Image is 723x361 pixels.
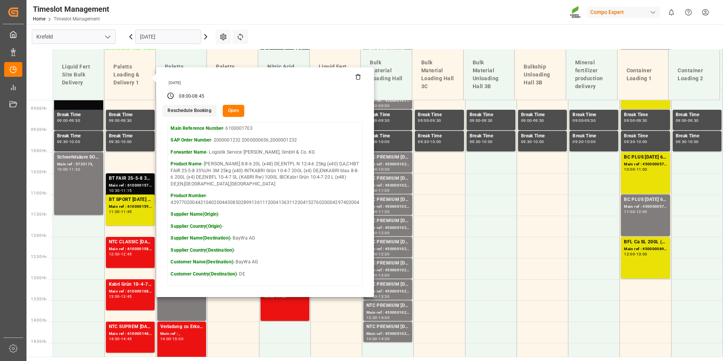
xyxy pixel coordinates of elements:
input: Type to search/select [32,30,116,44]
div: NTC PREMIUM [DATE]+3+TE BULK [366,175,409,182]
div: - [429,140,430,143]
div: - [68,140,69,143]
div: - [377,252,379,256]
div: 12:45 [121,252,132,256]
div: Main ref : 4500000897, 2000000772 [624,246,667,252]
button: Open [223,105,245,117]
div: NTC CLASSIC [DATE] 25kg (x40) DE,EN,PLTPL N 12-4-6 25kg (x40) D,A,CHEST TE-MAX 11-48 20kg (x45) D... [109,238,152,246]
div: 10:00 [482,140,493,143]
div: - [120,119,121,122]
div: Bulk Material Loading Hall 1 [367,56,406,93]
div: Schwefelsäure SO3 rein (Frisch-Ware) [57,154,100,161]
div: Kabri Grün 10-4-7 20 L (x48) DE,EN,FR,NLRFU KR IBDU 15-5-8 20kg (x50) FRENF SUBSTRA [DATE] 25kg (... [109,281,152,288]
span: 13:00 Hr [31,276,47,280]
button: show 0 new notifications [663,4,680,21]
div: Bulk Material Unloading Hall 3B [470,56,509,93]
div: Paletts Loading & Delivery 2 [162,60,201,90]
p: - 6100001703 [171,125,359,132]
div: Main ref : 4500001024, 2000001045 [366,246,409,252]
div: - [191,93,192,100]
p: - Logistik Service [PERSON_NAME], GmbH & Co. KG [171,149,359,156]
span: 14:00 Hr [31,318,47,322]
div: - [377,274,379,277]
p: - 2000001232 2000000656;2000001232 [171,137,359,144]
p: - [171,247,359,254]
div: - [68,119,69,122]
div: 11:00 [379,189,389,192]
div: 12:00 [636,210,647,213]
div: 14:00 [109,337,120,341]
div: 11:45 [121,210,132,213]
strong: Main Reference Number [171,126,223,131]
div: 12:00 [109,252,120,256]
p: - BayWa AG [171,235,359,242]
div: 14:00 [366,337,377,341]
div: 12:00 [379,231,389,235]
div: Main ref : 4500001022, 2000001045 [366,204,409,210]
div: 13:30 [366,316,377,319]
div: Liquid Fert Site Bulk Delivery [59,60,98,90]
span: 11:00 Hr [31,191,47,195]
div: - [377,337,379,341]
div: BC PLUS [DATE] 6M 25kg (x42) WW [624,196,667,204]
div: Break Time [366,111,409,119]
div: - [120,210,121,213]
div: 11:15 [121,189,132,192]
div: - [686,119,687,122]
span: 09:30 Hr [31,128,47,132]
button: Compo Expert [587,5,663,19]
div: 09:30 [379,119,389,122]
div: Break Time [573,111,615,119]
div: 11:30 [69,168,80,171]
div: Verladung zu Erkofill [160,323,203,331]
div: Break Time [418,132,461,140]
div: 14:00 [160,337,171,341]
div: 09:00 [109,119,120,122]
div: 13:00 [379,274,389,277]
div: - [635,210,636,213]
div: 09:30 [121,119,132,122]
div: Container Loading 2 [675,64,714,86]
div: 10:30 [109,189,120,192]
button: Reschedule Booking [162,105,216,117]
div: Main ref : 4500001017, 2000001045 [366,98,409,104]
div: - [635,252,636,256]
div: - [480,119,481,122]
div: Bulkship Unloading Hall 3B [521,60,560,90]
div: 10:00 [624,168,635,171]
div: 13:00 [109,295,120,298]
div: NTC SUPREM [DATE] 25kg (x40)A,D,EN,I,SIVITA Si 10L (x60) DE,AT,FR *PDBFL FET SL 10L (x60) FR,DE *... [109,323,152,331]
div: - [480,140,481,143]
div: Main ref : 6100001480, 2000001294 [109,331,152,337]
div: NTC PREMIUM [DATE]+3+TE BULK [366,323,409,331]
div: 09:30 [57,140,68,143]
div: 09:00 [57,119,68,122]
div: Break Time [109,111,152,119]
div: 09:30 [624,140,635,143]
p: - DE [171,271,359,278]
div: Liquid Fert Site Paletts Delivery [316,60,355,90]
div: 10:00 [430,140,441,143]
div: 09:30 [573,140,583,143]
p: - [PERSON_NAME] 8-8-6 20L (x48) DE,ENTPL N 12-4-6 25kg (x40) D,A,CHBT FAIR 25-5-8 35%UH 3M 25kg (... [171,161,359,187]
div: 15:00 [172,337,183,341]
div: 09:30 [69,119,80,122]
div: 09:30 [636,119,647,122]
div: Main ref : 4500001021, 2000001045 [366,182,409,189]
span: 14:30 Hr [31,339,47,344]
div: - [377,119,379,122]
div: - [686,140,687,143]
div: - [377,231,379,235]
div: Main ref : 4500001023, 2000001045 [366,225,409,231]
div: 12:00 [624,252,635,256]
button: Help Center [680,4,697,21]
div: Container Loading 1 [624,64,662,86]
div: 09:00 [418,119,429,122]
div: Break Time [676,111,718,119]
div: 09:00 [521,119,532,122]
div: 11:00 [624,210,635,213]
p: - [171,211,359,218]
div: - [120,295,121,298]
div: Bulk Material Loading Hall 3C [418,56,457,93]
button: open menu [102,31,113,43]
